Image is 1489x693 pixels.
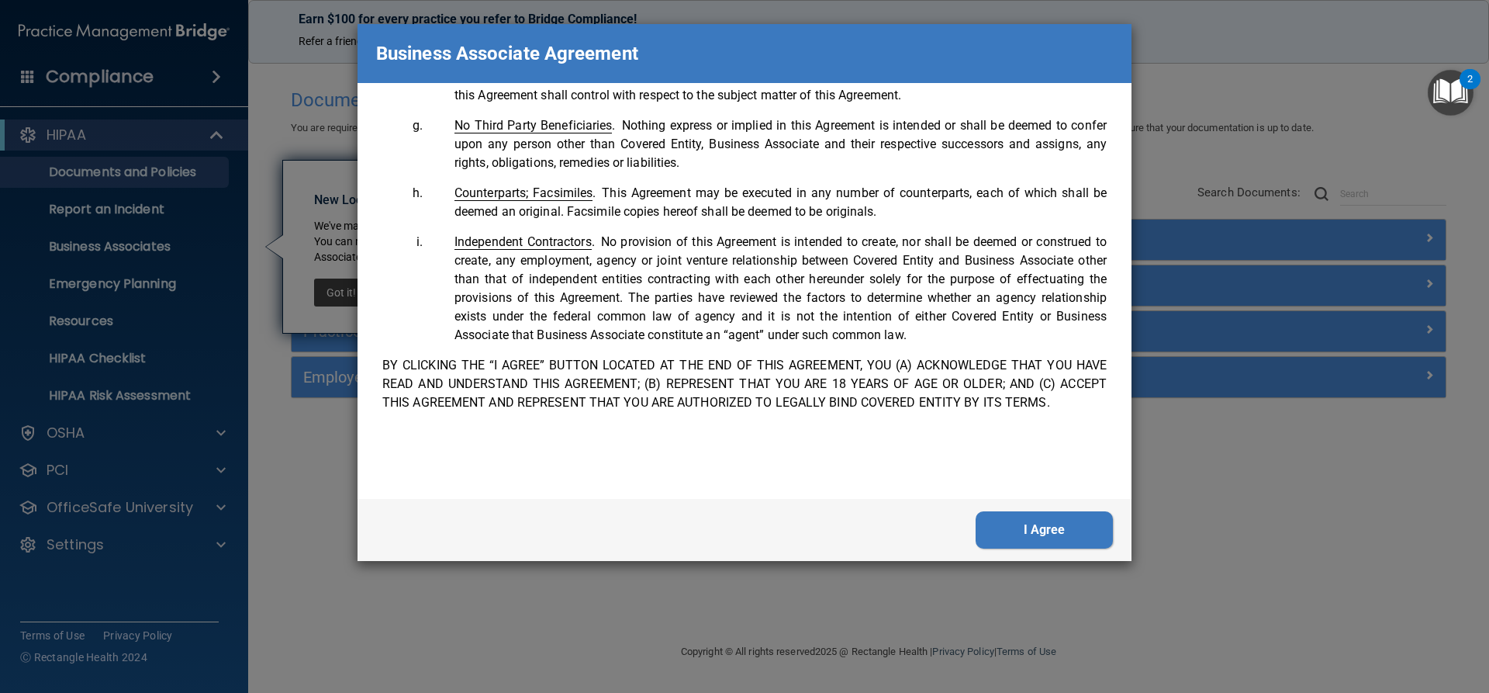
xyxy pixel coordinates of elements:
[1467,79,1473,99] div: 2
[454,118,616,133] span: .
[426,116,1107,172] li: Nothing express or implied in this Agreement is intended or shall be deemed to confer upon any pe...
[454,118,612,133] span: No Third Party Beneficiaries
[454,185,596,200] span: .
[454,234,595,249] span: .
[454,185,592,201] span: Counterparts; Facsimiles
[426,233,1107,345] li: No provision of this Agreement is intended to create, nor shall be deemed or construed to create,...
[376,36,638,71] p: Business Associate Agreement
[976,511,1113,549] button: I Agree
[382,356,1107,412] p: BY CLICKING THE “I AGREE” BUTTON LOCATED AT THE END OF THIS AGREEMENT, YOU (A) ACKNOWLEDGE THAT Y...
[454,234,592,250] span: Independent Contractors
[1428,70,1473,116] button: Open Resource Center, 2 new notifications
[426,184,1107,221] li: This Agreement may be executed in any number of counterparts, each of which shall be deemed an or...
